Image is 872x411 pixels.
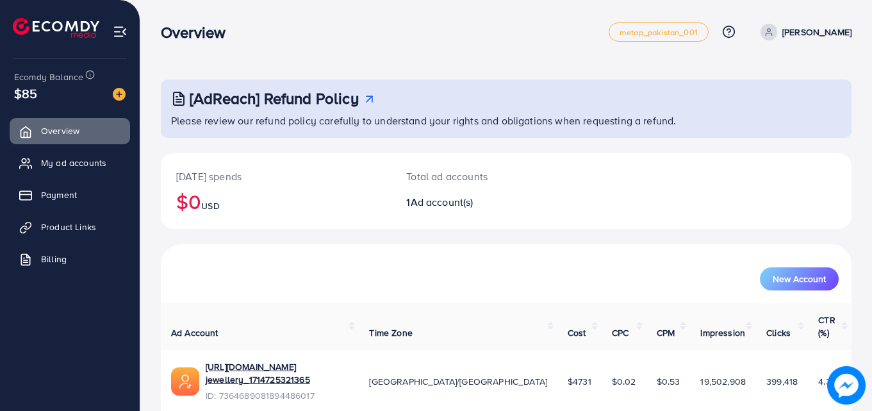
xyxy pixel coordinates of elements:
[755,24,851,40] a: [PERSON_NAME]
[41,189,77,201] span: Payment
[206,360,349,387] a: [URL][DOMAIN_NAME] jewellery_1714725321365
[171,367,199,396] img: ic-ads-acc.e4c84228.svg
[411,195,473,209] span: Ad account(s)
[14,71,83,83] span: Ecomdy Balance
[612,375,636,388] span: $0.02
[41,253,67,265] span: Billing
[10,182,130,208] a: Payment
[620,28,698,37] span: metap_pakistan_001
[818,314,835,339] span: CTR (%)
[760,267,839,290] button: New Account
[161,23,236,42] h3: Overview
[568,375,591,388] span: $4731
[41,124,79,137] span: Overview
[10,150,130,176] a: My ad accounts
[14,84,37,103] span: $85
[41,221,96,233] span: Product Links
[10,246,130,272] a: Billing
[176,169,375,184] p: [DATE] spends
[176,189,375,214] h2: $0
[766,375,798,388] span: 399,418
[10,214,130,240] a: Product Links
[568,326,586,339] span: Cost
[700,375,746,388] span: 19,502,908
[13,18,99,38] img: logo
[369,375,547,388] span: [GEOGRAPHIC_DATA]/[GEOGRAPHIC_DATA]
[171,326,218,339] span: Ad Account
[171,113,844,128] p: Please review our refund policy carefully to understand your rights and obligations when requesti...
[612,326,629,339] span: CPC
[406,169,548,184] p: Total ad accounts
[818,375,836,388] span: 4.36
[406,196,548,208] h2: 1
[609,22,709,42] a: metap_pakistan_001
[206,389,349,402] span: ID: 7364689081894486017
[10,118,130,144] a: Overview
[369,326,412,339] span: Time Zone
[113,24,128,39] img: menu
[827,366,866,405] img: image
[782,24,851,40] p: [PERSON_NAME]
[113,88,126,101] img: image
[657,375,680,388] span: $0.53
[41,156,106,169] span: My ad accounts
[773,274,826,283] span: New Account
[700,326,745,339] span: Impression
[766,326,791,339] span: Clicks
[657,326,675,339] span: CPM
[190,89,359,108] h3: [AdReach] Refund Policy
[201,199,219,212] span: USD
